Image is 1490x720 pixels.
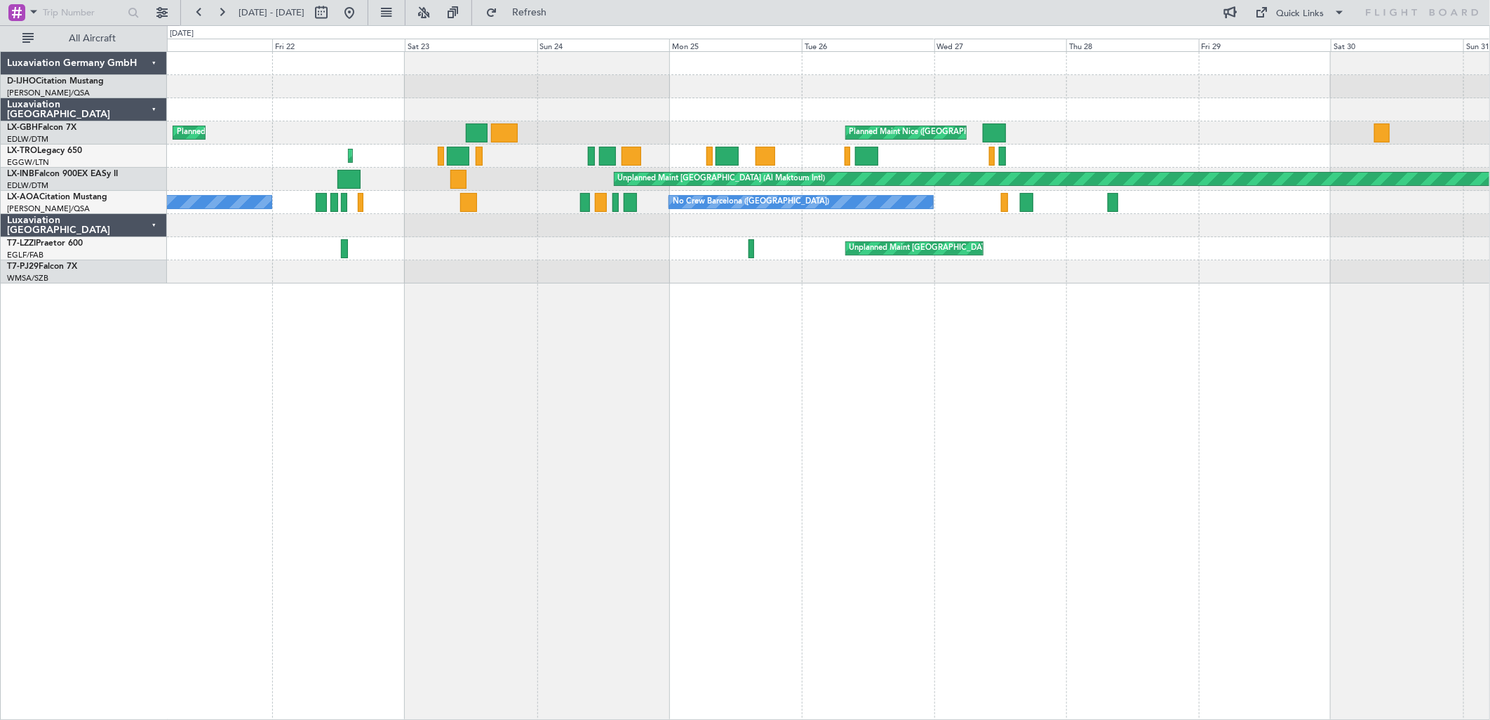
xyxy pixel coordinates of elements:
span: LX-AOA [7,193,39,201]
div: Planned Maint [GEOGRAPHIC_DATA] ([GEOGRAPHIC_DATA]) [352,145,573,166]
span: D-IJHO [7,77,36,86]
div: [DATE] [170,28,194,40]
a: LX-AOACitation Mustang [7,193,107,201]
a: EGLF/FAB [7,250,43,260]
div: No Crew Barcelona ([GEOGRAPHIC_DATA]) [673,192,829,213]
div: Unplanned Maint [GEOGRAPHIC_DATA] ([GEOGRAPHIC_DATA]) [850,238,1080,259]
span: All Aircraft [36,34,148,44]
button: Quick Links [1249,1,1353,24]
a: EDLW/DTM [7,180,48,191]
div: Sun 24 [537,39,670,51]
span: Refresh [500,8,559,18]
div: Planned Maint Nice ([GEOGRAPHIC_DATA]) [177,122,333,143]
button: All Aircraft [15,27,152,50]
span: T7-LZZI [7,239,36,248]
span: LX-GBH [7,124,38,132]
div: Sat 30 [1331,39,1463,51]
div: Sat 23 [405,39,537,51]
div: Planned Maint Nice ([GEOGRAPHIC_DATA]) [850,122,1006,143]
div: Thu 28 [1066,39,1199,51]
a: D-IJHOCitation Mustang [7,77,104,86]
a: LX-INBFalcon 900EX EASy II [7,170,118,178]
div: Fri 22 [272,39,405,51]
a: [PERSON_NAME]/QSA [7,88,90,98]
a: [PERSON_NAME]/QSA [7,204,90,214]
a: LX-TROLegacy 650 [7,147,82,155]
span: LX-INB [7,170,34,178]
button: Refresh [479,1,563,24]
div: Thu 21 [140,39,273,51]
div: Wed 27 [934,39,1067,51]
a: T7-PJ29Falcon 7X [7,262,77,271]
span: LX-TRO [7,147,37,155]
a: EDLW/DTM [7,134,48,145]
div: Unplanned Maint [GEOGRAPHIC_DATA] (Al Maktoum Intl) [618,168,826,189]
div: Mon 25 [669,39,802,51]
a: WMSA/SZB [7,273,48,284]
a: EGGW/LTN [7,157,49,168]
a: T7-LZZIPraetor 600 [7,239,83,248]
div: Fri 29 [1199,39,1331,51]
div: Tue 26 [802,39,934,51]
span: [DATE] - [DATE] [239,6,304,19]
span: T7-PJ29 [7,262,39,271]
div: Quick Links [1277,7,1324,21]
input: Trip Number [43,2,123,23]
a: LX-GBHFalcon 7X [7,124,76,132]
